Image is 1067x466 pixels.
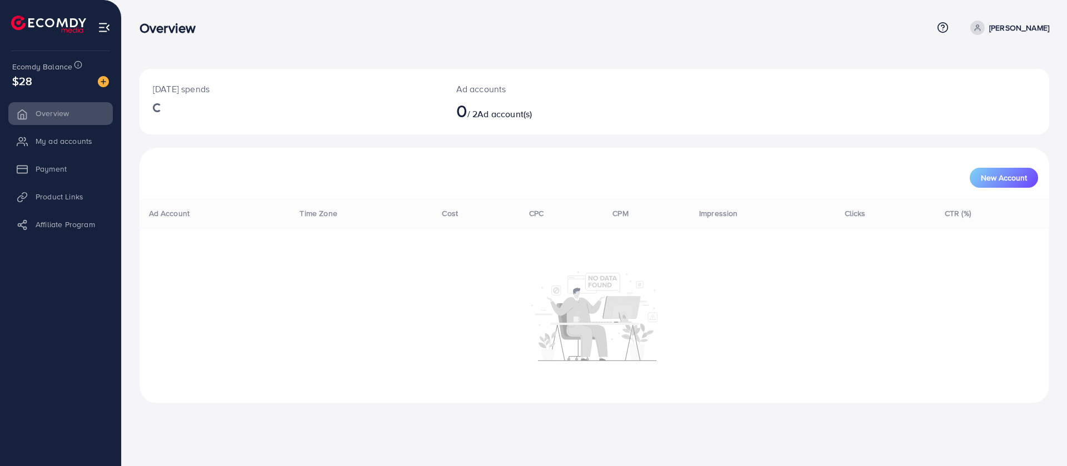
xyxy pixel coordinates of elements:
[981,174,1027,182] span: New Account
[12,61,72,72] span: Ecomdy Balance
[12,73,32,89] span: $28
[456,100,657,121] h2: / 2
[98,76,109,87] img: image
[970,168,1038,188] button: New Account
[456,98,467,123] span: 0
[966,21,1049,35] a: [PERSON_NAME]
[11,16,86,33] img: logo
[139,20,205,36] h3: Overview
[477,108,532,120] span: Ad account(s)
[153,82,430,96] p: [DATE] spends
[989,21,1049,34] p: [PERSON_NAME]
[456,82,657,96] p: Ad accounts
[98,21,111,34] img: menu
